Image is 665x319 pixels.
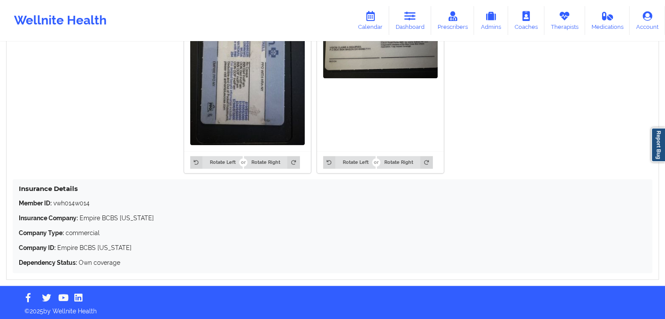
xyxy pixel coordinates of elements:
[651,128,665,162] a: Report Bug
[431,6,474,35] a: Prescribers
[19,244,56,251] strong: Company ID:
[377,156,432,168] button: Rotate Right
[19,214,646,222] p: Empire BCBS [US_STATE]
[19,229,64,236] strong: Company Type:
[630,6,665,35] a: Account
[19,258,646,267] p: Own coverage
[474,6,508,35] a: Admins
[190,156,243,168] button: Rotate Left
[19,243,646,252] p: Empire BCBS [US_STATE]
[544,6,585,35] a: Therapists
[508,6,544,35] a: Coaches
[244,156,299,168] button: Rotate Right
[585,6,630,35] a: Medications
[323,156,376,168] button: Rotate Left
[19,229,646,237] p: commercial
[19,259,77,266] strong: Dependency Status:
[19,200,52,207] strong: Member ID:
[18,301,647,316] p: © 2025 by Wellnite Health
[352,6,389,35] a: Calendar
[19,184,646,193] h4: Insurance Details
[19,215,78,222] strong: Insurance Company:
[389,6,431,35] a: Dashboard
[19,199,646,208] p: vwh014w014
